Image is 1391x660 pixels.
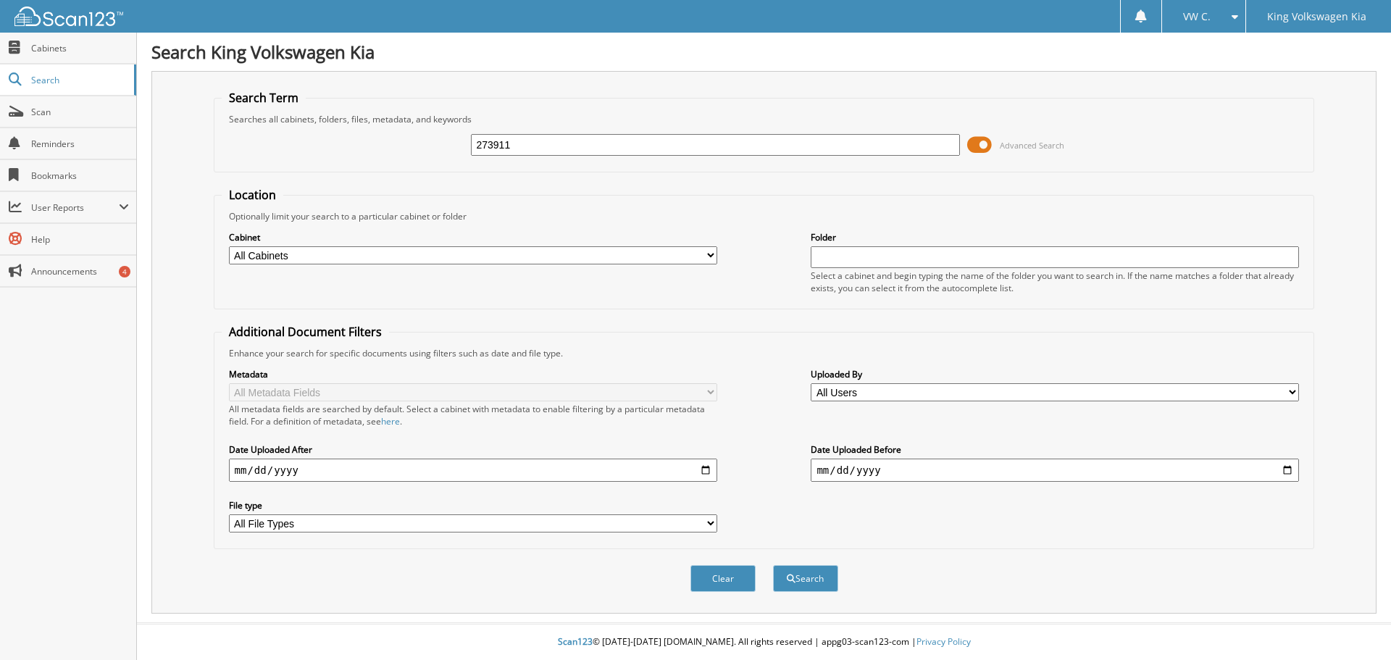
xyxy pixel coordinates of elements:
span: Reminders [31,138,129,150]
div: Optionally limit your search to a particular cabinet or folder [222,210,1307,222]
label: Folder [811,231,1299,243]
div: All metadata fields are searched by default. Select a cabinet with metadata to enable filtering b... [229,403,717,427]
h1: Search King Volkswagen Kia [151,40,1377,64]
label: Cabinet [229,231,717,243]
span: Bookmarks [31,170,129,182]
div: 4 [119,266,130,277]
button: Search [773,565,838,592]
label: Date Uploaded After [229,443,717,456]
legend: Search Term [222,90,306,106]
span: King Volkswagen Kia [1267,12,1366,21]
a: Privacy Policy [916,635,971,648]
span: VW C. [1183,12,1211,21]
iframe: Chat Widget [1319,590,1391,660]
legend: Additional Document Filters [222,324,389,340]
label: Date Uploaded Before [811,443,1299,456]
span: User Reports [31,201,119,214]
div: Enhance your search for specific documents using filters such as date and file type. [222,347,1307,359]
div: Searches all cabinets, folders, files, metadata, and keywords [222,113,1307,125]
span: Announcements [31,265,129,277]
label: Metadata [229,368,717,380]
legend: Location [222,187,283,203]
div: © [DATE]-[DATE] [DOMAIN_NAME]. All rights reserved | appg03-scan123-com | [137,625,1391,660]
span: Scan123 [558,635,593,648]
input: end [811,459,1299,482]
span: Advanced Search [1000,140,1064,151]
span: Scan [31,106,129,118]
input: start [229,459,717,482]
span: Cabinets [31,42,129,54]
label: File type [229,499,717,511]
div: Select a cabinet and begin typing the name of the folder you want to search in. If the name match... [811,270,1299,294]
button: Clear [690,565,756,592]
img: scan123-logo-white.svg [14,7,123,26]
a: here [381,415,400,427]
span: Help [31,233,129,246]
label: Uploaded By [811,368,1299,380]
span: Search [31,74,127,86]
